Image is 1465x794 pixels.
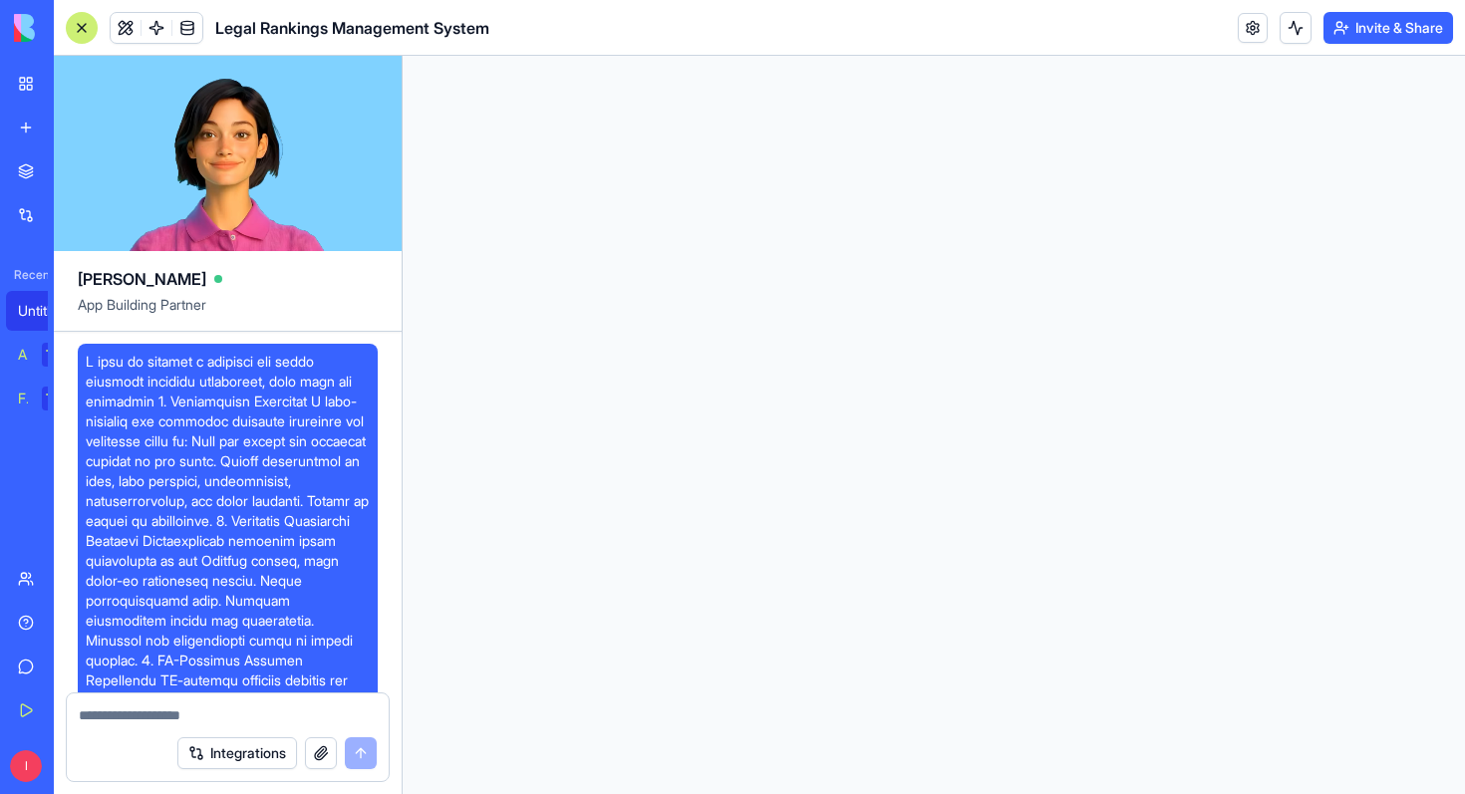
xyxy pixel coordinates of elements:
[42,387,74,410] div: TRY
[18,389,28,408] div: Feedback Form
[78,295,378,331] span: App Building Partner
[18,301,74,321] div: Untitled App
[6,291,86,331] a: Untitled App
[10,750,42,782] span: I
[18,345,28,365] div: AI Logo Generator
[14,14,138,42] img: logo
[42,343,74,367] div: TRY
[1323,12,1453,44] button: Invite & Share
[78,267,206,291] span: [PERSON_NAME]
[215,16,489,40] span: Legal Rankings Management System
[6,267,48,283] span: Recent
[177,737,297,769] button: Integrations
[6,379,86,418] a: Feedback FormTRY
[6,335,86,375] a: AI Logo GeneratorTRY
